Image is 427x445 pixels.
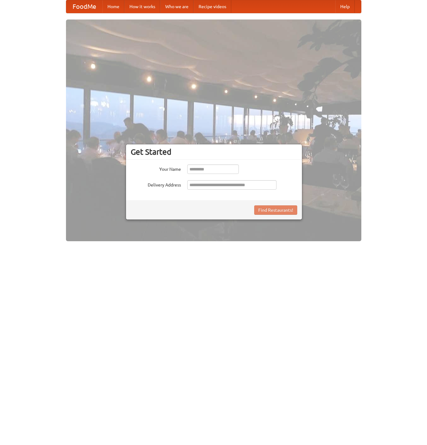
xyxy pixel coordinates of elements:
[194,0,231,13] a: Recipe videos
[66,0,102,13] a: FoodMe
[160,0,194,13] a: Who we are
[254,205,297,215] button: Find Restaurants!
[124,0,160,13] a: How it works
[131,180,181,188] label: Delivery Address
[131,147,297,157] h3: Get Started
[335,0,355,13] a: Help
[131,164,181,172] label: Your Name
[102,0,124,13] a: Home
